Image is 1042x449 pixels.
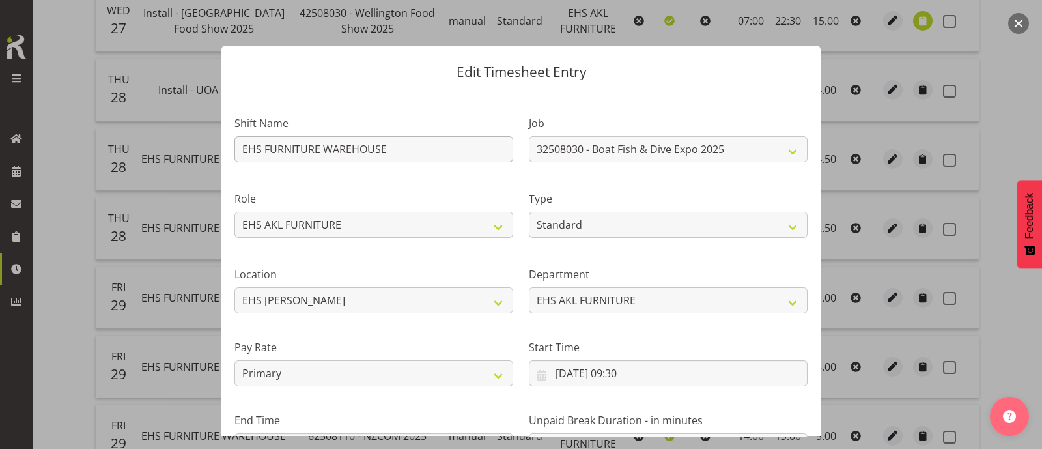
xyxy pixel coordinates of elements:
[1017,180,1042,268] button: Feedback - Show survey
[529,413,808,428] label: Unpaid Break Duration - in minutes
[234,65,808,79] p: Edit Timesheet Entry
[1024,193,1035,239] span: Feedback
[529,267,808,282] label: Department
[529,115,808,131] label: Job
[529,191,808,207] label: Type
[234,136,513,162] input: Shift Name
[234,191,513,207] label: Role
[234,340,513,355] label: Pay Rate
[234,267,513,282] label: Location
[234,115,513,131] label: Shift Name
[529,360,808,386] input: Click to select...
[1003,410,1016,423] img: help-xxl-2.png
[234,413,513,428] label: End Time
[529,340,808,355] label: Start Time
